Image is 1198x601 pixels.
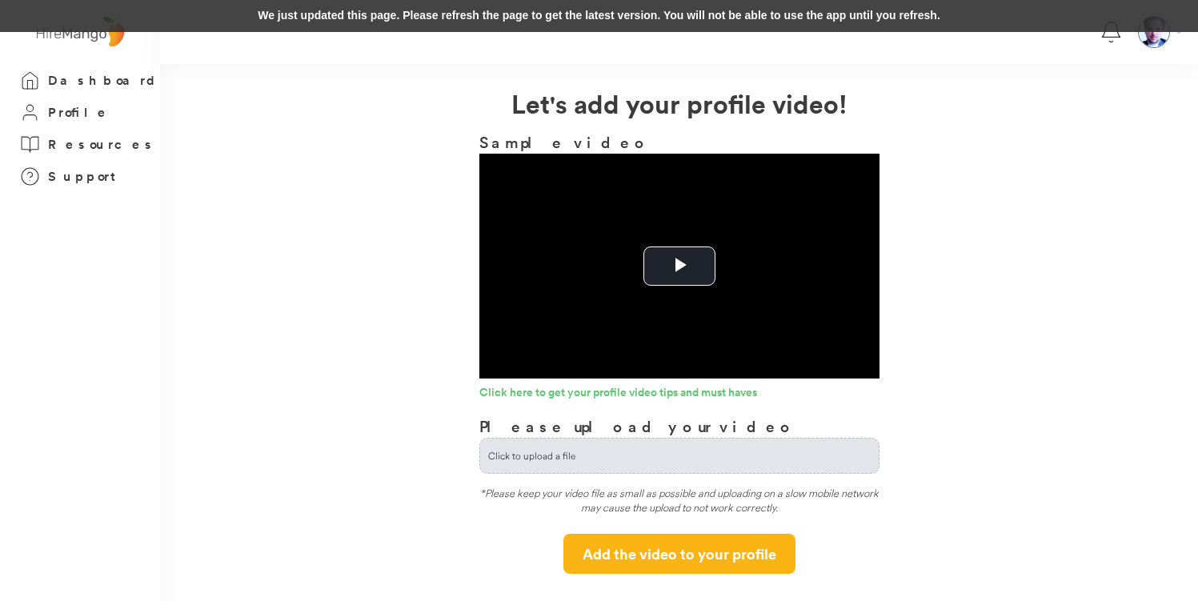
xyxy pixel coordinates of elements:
[1177,32,1180,34] img: Vector
[31,14,129,51] img: logo%20-%20hiremango%20gray.png
[160,84,1198,122] h2: Let's add your profile video!
[1139,17,1169,47] img: dg%20%282%29.png
[48,166,123,186] h3: Support
[48,134,156,154] h3: Resources
[563,534,795,574] button: Add the video to your profile
[479,154,879,379] div: Video Player
[48,70,160,90] h3: Dashboard
[479,415,795,438] h3: Please upload your video
[479,130,879,154] h3: Sample video
[479,486,879,522] div: *Please keep your video file as small as possible and uploading on a slow mobile network may caus...
[479,387,879,403] a: Click here to get your profile video tips and must haves
[48,102,110,122] h3: Profile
